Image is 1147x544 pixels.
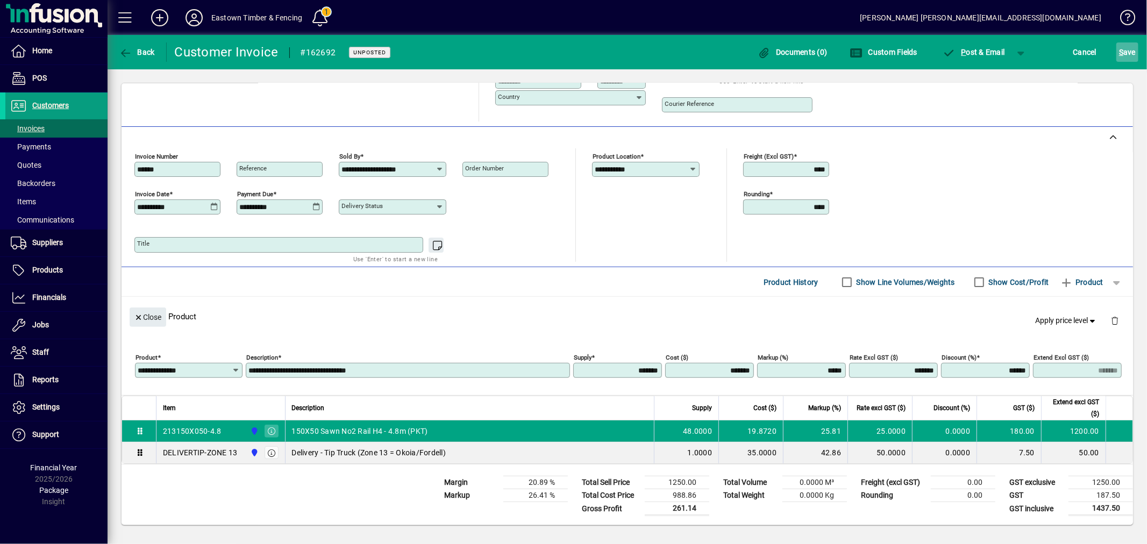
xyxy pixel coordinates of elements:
div: Customer Invoice [175,44,279,61]
mat-label: Description [246,354,278,361]
span: Item [163,402,176,414]
button: Custom Fields [847,42,920,62]
app-page-header-button: Back [108,42,167,62]
td: Total Cost Price [576,489,645,502]
span: Financials [32,293,66,302]
td: 180.00 [977,420,1041,442]
span: S [1119,48,1123,56]
button: Product History [759,273,823,292]
span: Product History [764,274,818,291]
mat-label: Delivery status [341,202,383,210]
span: Staff [32,348,49,356]
td: GST exclusive [1004,476,1068,489]
span: Cancel [1073,44,1097,61]
a: Jobs [5,312,108,339]
mat-label: Payment due [237,190,273,198]
a: Quotes [5,156,108,174]
button: Cancel [1071,42,1100,62]
mat-label: Title [137,240,149,247]
div: Product [122,297,1133,336]
a: Support [5,421,108,448]
mat-label: Sold by [339,153,360,160]
span: Items [11,197,36,206]
td: Total Volume [718,476,782,489]
span: Jobs [32,320,49,329]
td: 50.00 [1041,442,1106,463]
span: Backorders [11,179,55,188]
mat-label: Extend excl GST ($) [1034,354,1089,361]
a: Products [5,257,108,284]
span: GST ($) [1013,402,1035,414]
span: Rate excl GST ($) [857,402,906,414]
span: 1.0000 [688,447,713,458]
span: Quotes [11,161,41,169]
span: Discount (%) [934,402,970,414]
td: Markup [439,489,503,502]
span: 150X50 Sawn No2 Rail H4 - 4.8m (PKT) [292,426,428,436]
mat-label: Reference [239,164,267,172]
span: P [961,48,966,56]
a: Backorders [5,174,108,192]
td: Gross Profit [576,502,645,516]
app-page-header-button: Close [127,312,169,321]
a: Invoices [5,119,108,138]
div: Eastown Timber & Fencing [211,9,302,26]
span: Settings [32,403,60,411]
td: 0.0000 [912,420,977,442]
mat-label: Cost ($) [666,354,688,361]
td: Total Weight [718,489,782,502]
a: Settings [5,394,108,421]
button: Product [1055,273,1109,292]
button: Profile [177,8,211,27]
div: DELIVERTIP-ZONE 13 [163,447,238,458]
button: Post & Email [937,42,1010,62]
div: 213150X050-4.8 [163,426,222,436]
span: Close [134,309,162,326]
span: 48.0000 [683,426,712,436]
button: Delete [1102,307,1128,333]
span: Communications [11,216,74,224]
span: Holyoake St [247,447,260,459]
td: 0.0000 Kg [782,489,847,502]
span: Package [39,486,68,495]
a: Suppliers [5,230,108,256]
span: Apply price level [1036,315,1098,326]
div: 25.0000 [854,426,906,436]
mat-label: Invoice date [135,190,169,198]
td: 25.81 [783,420,847,442]
span: Documents (0) [758,48,828,56]
td: 1250.00 [1068,476,1133,489]
mat-label: Supply [574,354,592,361]
app-page-header-button: Delete [1102,316,1128,325]
span: Markup (%) [808,402,841,414]
span: Delivery - Tip Truck (Zone 13 = Okoia/Fordell) [292,447,446,458]
td: 7.50 [977,442,1041,463]
a: Items [5,192,108,211]
button: Apply price level [1031,311,1102,331]
a: POS [5,65,108,92]
td: 35.0000 [718,442,783,463]
mat-label: Product location [593,153,640,160]
td: 0.0000 [912,442,977,463]
mat-label: Rate excl GST ($) [850,354,898,361]
td: Rounding [856,489,931,502]
mat-label: Freight (excl GST) [744,153,794,160]
td: Margin [439,476,503,489]
a: Home [5,38,108,65]
span: Cost ($) [753,402,776,414]
td: 19.8720 [718,420,783,442]
td: 1200.00 [1041,420,1106,442]
mat-label: Markup (%) [758,354,788,361]
td: 1250.00 [645,476,709,489]
span: Description [292,402,325,414]
mat-label: Product [136,354,158,361]
span: POS [32,74,47,82]
span: Payments [11,142,51,151]
td: 988.86 [645,489,709,502]
button: Add [143,8,177,27]
mat-label: Rounding [744,190,770,198]
td: 26.41 % [503,489,568,502]
button: Documents (0) [755,42,830,62]
mat-label: Country [498,93,519,101]
span: Extend excl GST ($) [1048,396,1099,420]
